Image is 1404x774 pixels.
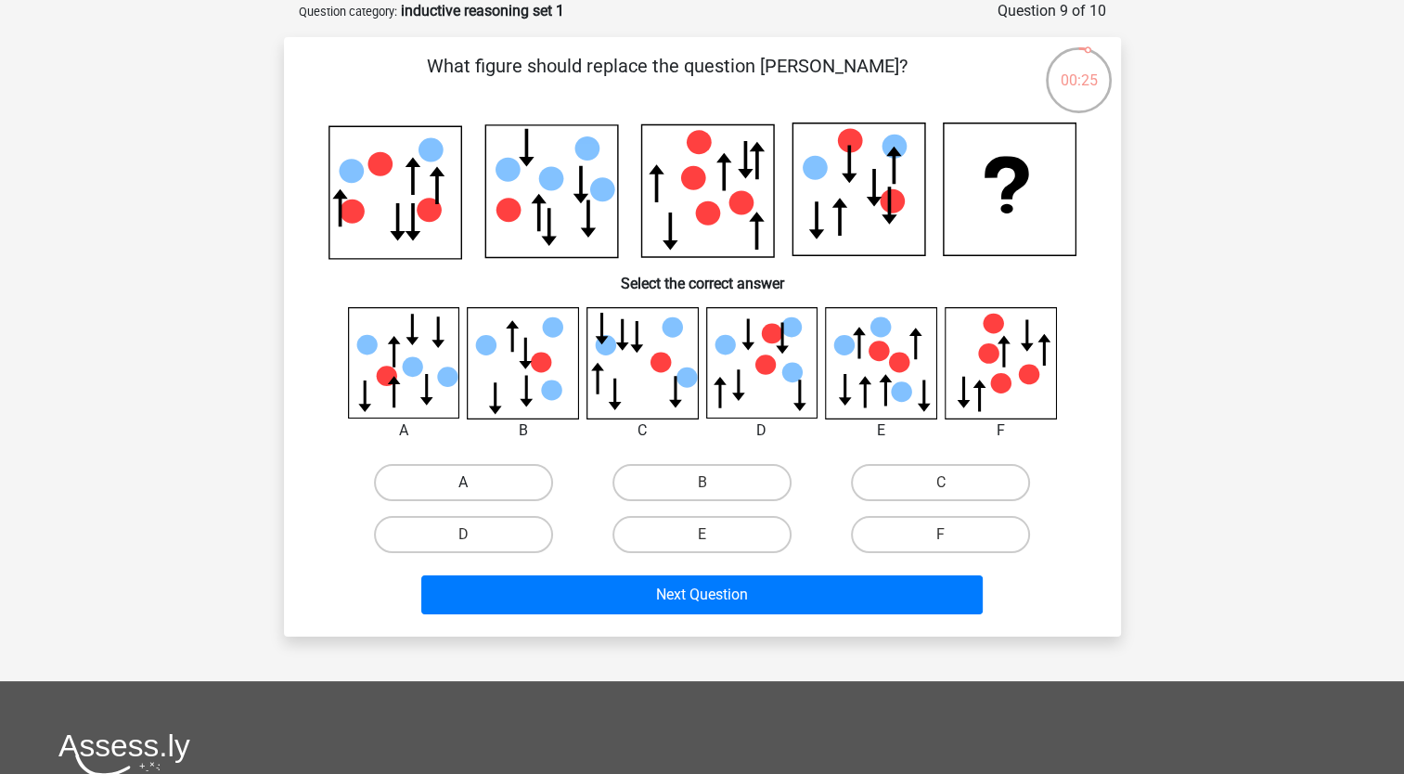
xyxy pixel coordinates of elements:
p: What figure should replace the question [PERSON_NAME]? [314,52,1022,108]
div: F [931,419,1071,442]
label: D [374,516,553,553]
div: B [453,419,593,442]
h6: Select the correct answer [314,260,1091,292]
label: F [851,516,1030,553]
div: E [811,419,951,442]
small: Question category: [299,5,397,19]
div: D [692,419,832,442]
label: E [612,516,792,553]
div: A [334,419,474,442]
label: A [374,464,553,501]
div: C [573,419,713,442]
button: Next Question [421,575,983,614]
label: C [851,464,1030,501]
strong: inductive reasoning set 1 [401,2,564,19]
div: 00:25 [1044,45,1114,92]
label: B [612,464,792,501]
